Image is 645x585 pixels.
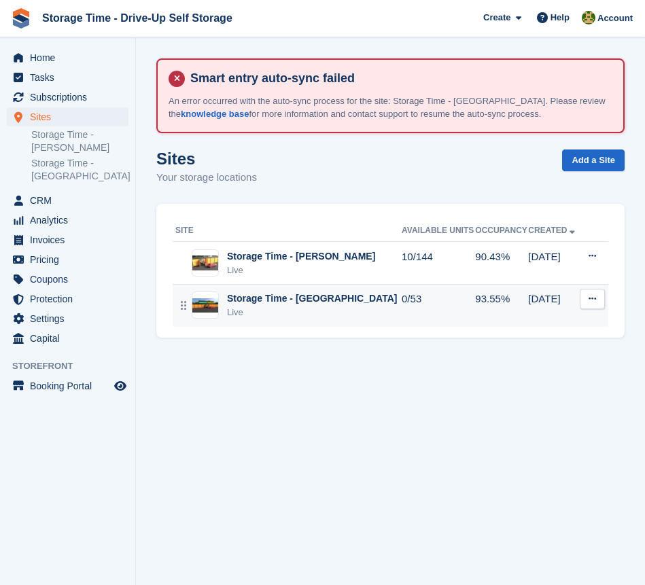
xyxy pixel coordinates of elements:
[112,378,128,394] a: Preview store
[7,309,128,328] a: menu
[156,170,257,185] p: Your storage locations
[7,211,128,230] a: menu
[227,264,375,277] div: Live
[30,329,111,348] span: Capital
[475,220,528,242] th: Occupancy
[30,250,111,269] span: Pricing
[7,191,128,210] a: menu
[402,284,475,326] td: 0/53
[30,68,111,87] span: Tasks
[30,230,111,249] span: Invoices
[227,249,375,264] div: Storage Time - [PERSON_NAME]
[528,226,578,235] a: Created
[551,11,570,24] span: Help
[31,157,128,183] a: Storage Time - [GEOGRAPHIC_DATA]
[7,250,128,269] a: menu
[30,48,111,67] span: Home
[156,149,257,168] h1: Sites
[192,255,218,270] img: Image of Storage Time - Sharston site
[7,289,128,308] a: menu
[37,7,238,29] a: Storage Time - Drive-Up Self Storage
[7,68,128,87] a: menu
[227,306,397,319] div: Live
[562,149,625,172] a: Add a Site
[402,242,475,285] td: 10/144
[30,88,111,107] span: Subscriptions
[12,359,135,373] span: Storefront
[7,270,128,289] a: menu
[483,11,510,24] span: Create
[528,284,579,326] td: [DATE]
[7,48,128,67] a: menu
[7,329,128,348] a: menu
[192,298,218,313] img: Image of Storage Time - Manchester site
[30,376,111,395] span: Booking Portal
[402,220,475,242] th: Available Units
[227,291,397,306] div: Storage Time - [GEOGRAPHIC_DATA]
[7,230,128,249] a: menu
[475,242,528,285] td: 90.43%
[169,94,612,121] p: An error occurred with the auto-sync process for the site: Storage Time - [GEOGRAPHIC_DATA]. Plea...
[173,220,402,242] th: Site
[7,376,128,395] a: menu
[30,309,111,328] span: Settings
[185,71,612,86] h4: Smart entry auto-sync failed
[30,191,111,210] span: CRM
[30,211,111,230] span: Analytics
[582,11,595,24] img: Zain Sarwar
[181,109,249,119] a: knowledge base
[11,8,31,29] img: stora-icon-8386f47178a22dfd0bd8f6a31ec36ba5ce8667c1dd55bd0f319d3a0aa187defe.svg
[475,284,528,326] td: 93.55%
[528,242,579,285] td: [DATE]
[7,107,128,126] a: menu
[30,270,111,289] span: Coupons
[597,12,633,25] span: Account
[30,289,111,308] span: Protection
[31,128,128,154] a: Storage Time - [PERSON_NAME]
[30,107,111,126] span: Sites
[7,88,128,107] a: menu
